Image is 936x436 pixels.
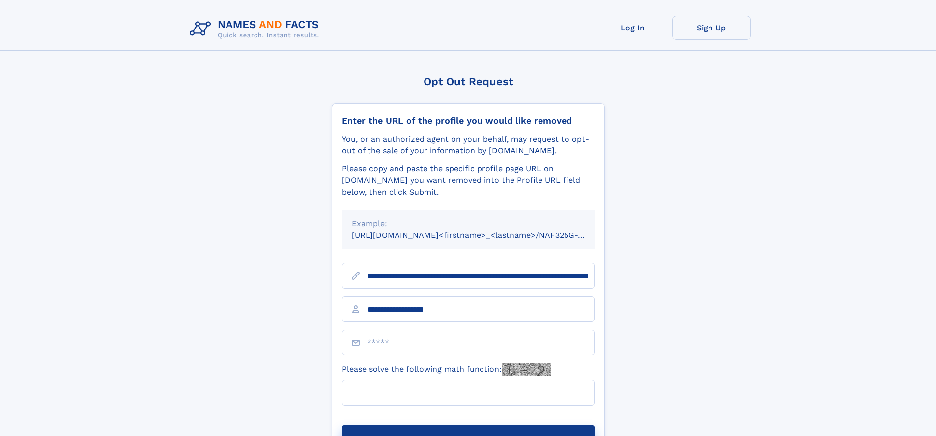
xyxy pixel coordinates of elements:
[352,218,585,230] div: Example:
[332,75,605,87] div: Opt Out Request
[342,133,595,157] div: You, or an authorized agent on your behalf, may request to opt-out of the sale of your informatio...
[342,363,551,376] label: Please solve the following math function:
[672,16,751,40] a: Sign Up
[594,16,672,40] a: Log In
[186,16,327,42] img: Logo Names and Facts
[342,116,595,126] div: Enter the URL of the profile you would like removed
[342,163,595,198] div: Please copy and paste the specific profile page URL on [DOMAIN_NAME] you want removed into the Pr...
[352,231,613,240] small: [URL][DOMAIN_NAME]<firstname>_<lastname>/NAF325G-xxxxxxxx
